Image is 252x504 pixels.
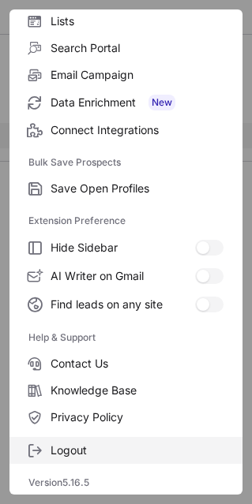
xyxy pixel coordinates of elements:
[51,95,224,110] span: Data Enrichment
[51,269,195,283] span: AI Writer on Gmail
[9,262,243,290] label: AI Writer on Gmail
[51,297,195,312] span: Find leads on any site
[28,208,224,233] label: Extension Preference
[9,350,243,377] label: Contact Us
[9,117,243,144] label: Connect Integrations
[51,181,224,196] span: Save Open Profiles
[9,88,243,117] label: Data Enrichment New
[51,123,224,137] span: Connect Integrations
[9,62,243,88] label: Email Campaign
[9,290,243,319] label: Find leads on any site
[51,410,224,424] span: Privacy Policy
[51,41,224,55] span: Search Portal
[28,150,224,175] label: Bulk Save Prospects
[51,14,224,28] span: Lists
[9,233,243,262] label: Hide Sidebar
[51,443,224,457] span: Logout
[28,325,224,350] label: Help & Support
[149,95,175,110] span: New
[9,35,243,62] label: Search Portal
[51,241,195,255] span: Hide Sidebar
[51,383,224,398] span: Knowledge Base
[51,68,224,82] span: Email Campaign
[9,175,243,202] label: Save Open Profiles
[51,357,224,371] span: Contact Us
[9,377,243,404] label: Knowledge Base
[9,404,243,431] label: Privacy Policy
[9,8,243,35] label: Lists
[9,470,243,495] div: Version 5.16.5
[9,437,243,464] label: Logout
